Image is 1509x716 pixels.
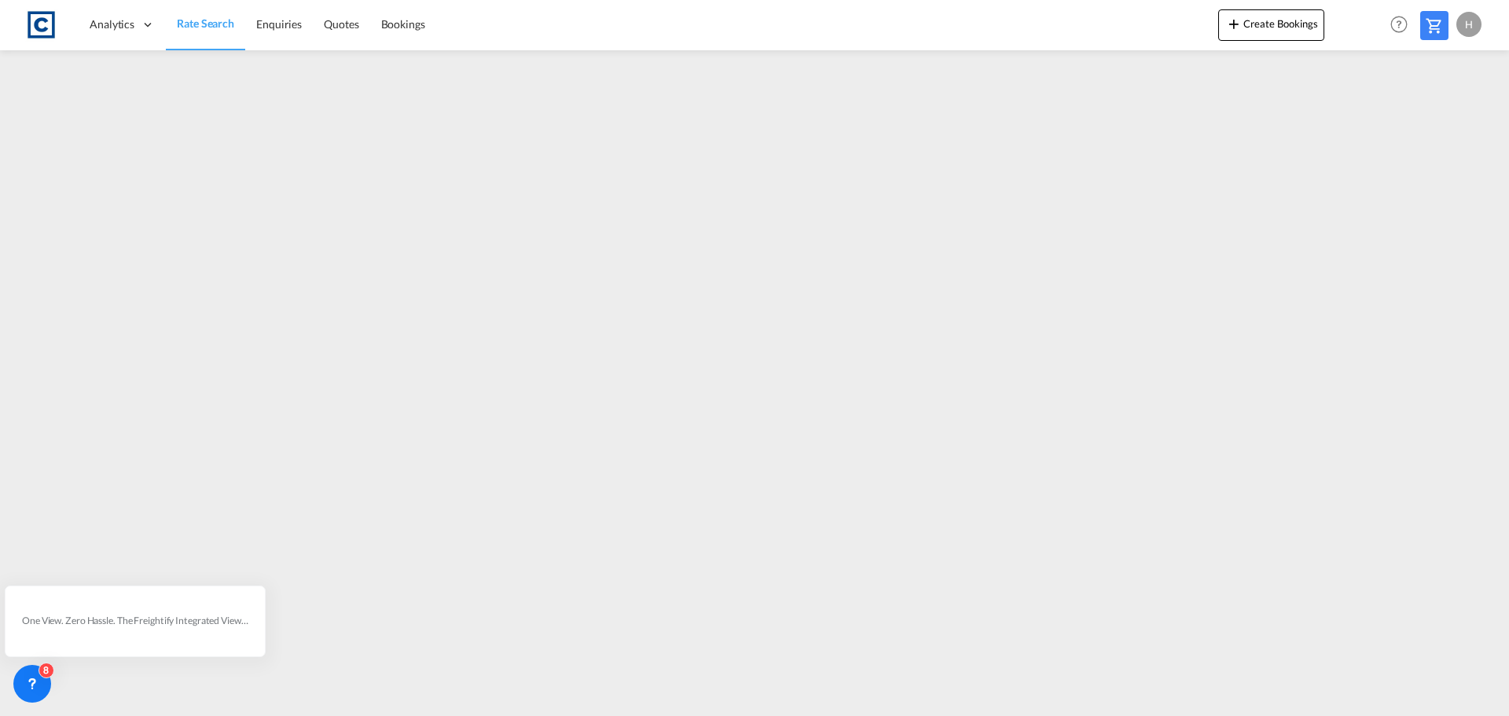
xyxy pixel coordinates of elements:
span: Bookings [381,17,425,31]
img: 1fdb9190129311efbfaf67cbb4249bed.jpeg [24,7,59,42]
span: Enquiries [256,17,302,31]
div: Help [1386,11,1420,39]
span: Rate Search [177,17,234,30]
div: H [1456,12,1481,37]
md-icon: icon-plus 400-fg [1224,14,1243,33]
span: Quotes [324,17,358,31]
span: Analytics [90,17,134,32]
button: icon-plus 400-fgCreate Bookings [1218,9,1324,41]
span: Help [1386,11,1412,38]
